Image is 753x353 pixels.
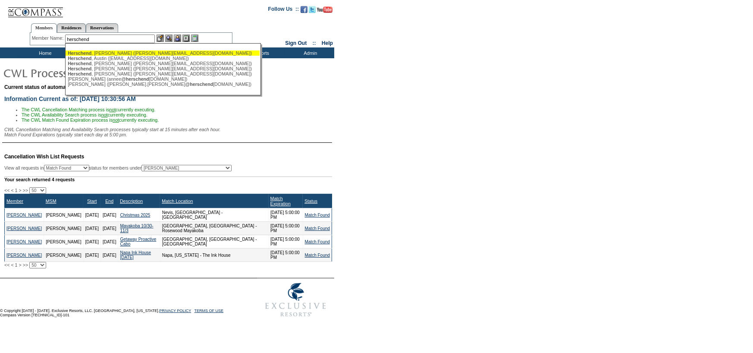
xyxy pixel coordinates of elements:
td: [DATE] [100,249,118,262]
td: [DATE] 5:00:00 PM [269,249,303,262]
span: Herschend [68,66,91,71]
a: Match Found [305,213,330,217]
a: Match Expiration [270,196,291,206]
td: [DATE] [100,208,118,222]
td: [DATE] [100,222,118,235]
td: Nevis, [GEOGRAPHIC_DATA] - [GEOGRAPHIC_DATA] [160,208,268,222]
img: Reservations [182,35,190,42]
td: [PERSON_NAME] [44,249,83,262]
td: [DATE] [83,249,100,262]
span: herschend [190,82,213,87]
a: [PERSON_NAME] [6,226,42,231]
span: < [11,262,13,268]
td: [PERSON_NAME] [44,208,83,222]
span: 1 [15,262,18,268]
div: , Austin ([EMAIL_ADDRESS][DOMAIN_NAME]) [68,56,257,61]
span: < [11,188,13,193]
a: Match Location [162,199,193,204]
a: Help [322,40,333,46]
td: Admin [285,47,334,58]
a: Status [304,199,317,204]
div: View all requests in status for members under [4,165,232,171]
td: [PERSON_NAME] [44,235,83,249]
div: [PERSON_NAME] (annee@ [DOMAIN_NAME]) [68,76,257,82]
a: PRIVACY POLICY [159,309,191,313]
div: , [PERSON_NAME] ([PERSON_NAME][EMAIL_ADDRESS][DOMAIN_NAME]) [68,71,257,76]
td: [DATE] [100,235,118,249]
a: Sign Out [285,40,307,46]
span: > [19,262,22,268]
a: End [105,199,113,204]
a: Subscribe to our YouTube Channel [317,9,333,14]
a: Reservations [86,23,118,32]
a: TERMS OF USE [195,309,224,313]
a: Member [6,199,23,204]
img: b_edit.gif [157,35,164,42]
a: Follow us on Twitter [309,9,316,14]
a: [PERSON_NAME] [6,240,42,244]
span: >> [23,262,28,268]
span: << [4,262,9,268]
span: Herschend [68,56,91,61]
a: MSM [46,199,56,204]
td: [DATE] [83,208,100,222]
span: >> [23,188,28,193]
td: [DATE] 5:00:00 PM [269,222,303,235]
div: [PERSON_NAME] ([PERSON_NAME].[PERSON_NAME]@ [DOMAIN_NAME]) [68,82,257,87]
img: View [165,35,173,42]
div: , [PERSON_NAME] ([PERSON_NAME][EMAIL_ADDRESS][DOMAIN_NAME]) [68,61,257,66]
span: Herschend [68,50,91,56]
span: 1 [15,188,18,193]
span: Current status of automated CWL processes: [4,84,116,90]
img: Follow us on Twitter [309,6,316,13]
span: herschend [126,76,149,82]
span: > [19,188,22,193]
div: Member Name: [32,35,65,42]
div: , [PERSON_NAME] ([PERSON_NAME][EMAIL_ADDRESS][DOMAIN_NAME]) [68,66,257,71]
td: [DATE] 5:00:00 PM [269,235,303,249]
a: [PERSON_NAME] [6,253,42,258]
img: Subscribe to our YouTube Channel [317,6,333,13]
td: [GEOGRAPHIC_DATA], [GEOGRAPHIC_DATA] - [GEOGRAPHIC_DATA] [160,235,268,249]
span: Information Current as of: [DATE] 10:30:56 AM [4,95,136,102]
u: not [113,117,119,123]
a: Match Found [305,226,330,231]
span: << [4,188,9,193]
img: Exclusive Resorts [257,278,334,321]
td: Napa, [US_STATE] - The Ink House [160,249,268,262]
u: not [109,107,116,112]
a: Residences [57,23,86,32]
span: :: [313,40,316,46]
a: Match Found [305,240,330,244]
a: Mayakoba 10/30-11/3 [120,224,153,233]
img: Become our fan on Facebook [301,6,307,13]
div: , [PERSON_NAME] ([PERSON_NAME][EMAIL_ADDRESS][DOMAIN_NAME]) [68,50,257,56]
a: Members [31,23,57,33]
td: [DATE] [83,235,100,249]
td: Follow Us :: [268,5,299,16]
a: Become our fan on Facebook [301,9,307,14]
div: Your search returned 4 requests [4,176,332,182]
img: Impersonate [174,35,181,42]
span: The CWL Match Found Expiration process is currently executing. [22,117,159,123]
div: CWL Cancellation Matching and Availability Search processes typically start at 15 minutes after e... [4,127,332,137]
td: [PERSON_NAME] [44,222,83,235]
a: Description [120,199,143,204]
span: The CWL Availability Search process is currently executing. [22,112,147,117]
td: [DATE] [83,222,100,235]
img: b_calculator.gif [191,35,198,42]
td: Home [19,47,69,58]
span: Herschend [68,71,91,76]
td: [GEOGRAPHIC_DATA], [GEOGRAPHIC_DATA] - Rosewood Mayakoba [160,222,268,235]
span: Herschend [68,61,91,66]
u: not [101,112,108,117]
a: Start [87,199,97,204]
a: [PERSON_NAME] [6,213,42,217]
span: Cancellation Wish List Requests [4,154,84,160]
a: Napa Ink House [DATE] [120,250,151,260]
a: Getaway Proactive Cabo [120,237,156,246]
a: Match Found [305,253,330,258]
span: The CWL Cancellation Matching process is currently executing. [22,107,156,112]
td: [DATE] 5:00:00 PM [269,208,303,222]
a: Christmas 2025 [120,213,150,217]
